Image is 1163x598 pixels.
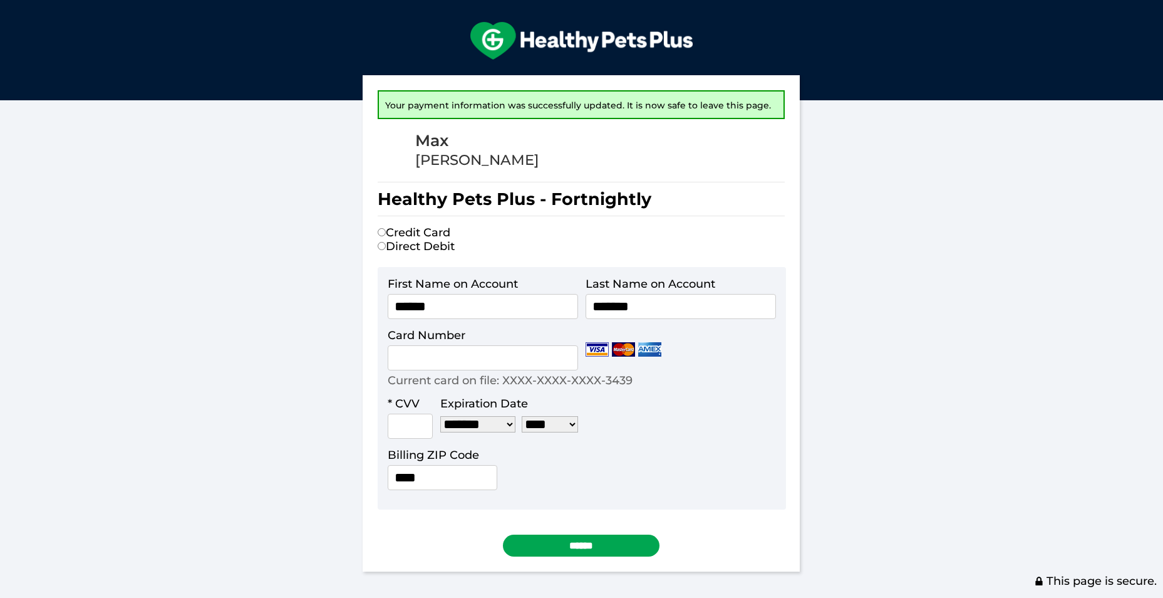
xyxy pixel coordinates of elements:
img: Mastercard [612,342,635,357]
div: [PERSON_NAME] [415,151,539,169]
span: This page is secure. [1034,574,1157,588]
label: Card Number [388,328,465,342]
label: First Name on Account [388,277,518,291]
input: Credit Card [378,228,386,236]
p: Current card on file: XXXX-XXXX-XXXX-3439 [388,374,633,387]
label: Direct Debit [378,239,455,253]
div: Max [415,130,539,151]
label: Billing ZIP Code [388,448,479,462]
label: * CVV [388,397,420,411]
img: Amex [638,342,661,357]
label: Last Name on Account [586,277,715,291]
h1: Healthy Pets Plus - Fortnightly [378,182,785,216]
span: Your payment information was successfully updated. It is now safe to leave this page. [385,100,771,111]
label: Credit Card [378,226,450,239]
input: Direct Debit [378,242,386,250]
img: Visa [586,342,609,357]
label: Expiration Date [440,397,528,411]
